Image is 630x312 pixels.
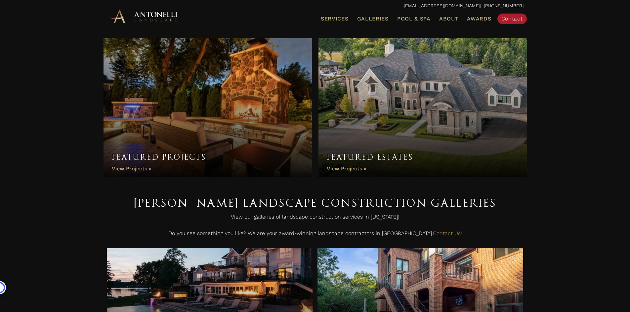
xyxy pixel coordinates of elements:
span: Galleries [357,16,389,22]
span: Pool & Spa [397,16,431,22]
a: Services [318,15,351,23]
a: Contact [497,14,527,24]
a: Galleries [355,15,391,23]
a: Awards [464,15,494,23]
span: Contact [501,16,523,22]
img: Antonelli Horizontal Logo [107,7,180,25]
span: About [439,16,459,21]
a: Pool & Spa [395,15,433,23]
h1: [PERSON_NAME] Landscape Construction Galleries [107,193,524,212]
p: Do you see something you like? We are your award-winning landscape contractors in [GEOGRAPHIC_DATA]. [107,228,524,242]
span: Awards [467,16,491,22]
a: Contact Us! [433,230,462,236]
a: [EMAIL_ADDRESS][DOMAIN_NAME] [404,3,480,8]
span: Services [321,16,349,21]
p: View our galleries of landscape construction services in [US_STATE]! [107,212,524,225]
a: About [437,15,461,23]
p: | [PHONE_NUMBER] [107,2,524,10]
